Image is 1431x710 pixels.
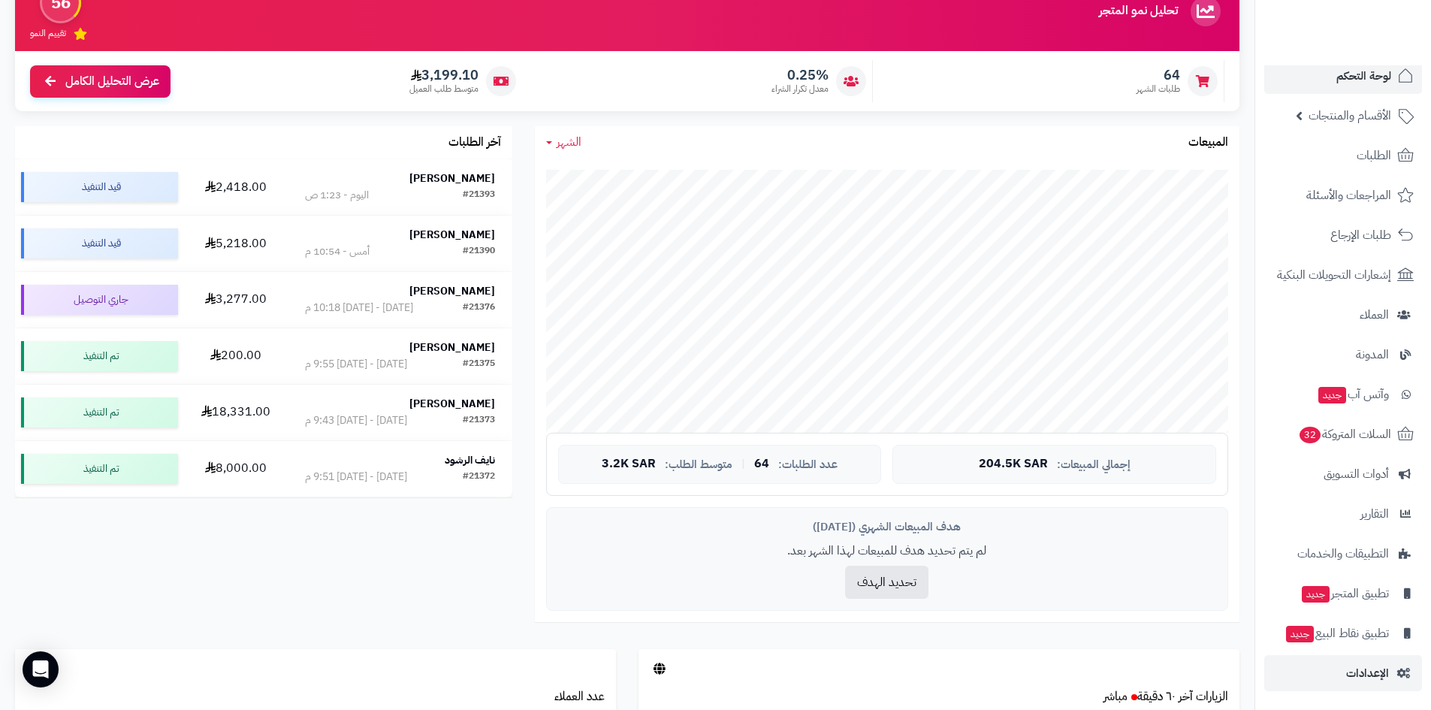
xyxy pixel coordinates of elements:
span: جديد [1302,586,1330,603]
span: تطبيق المتجر [1300,583,1389,604]
div: قيد التنفيذ [21,172,178,202]
a: عدد العملاء [554,687,605,705]
a: الطلبات [1264,137,1422,174]
span: 64 [1137,67,1180,83]
a: عرض التحليل الكامل [30,65,171,98]
span: تقييم النمو [30,27,66,40]
a: لوحة التحكم [1264,58,1422,94]
h3: آخر الطلبات [448,136,501,150]
strong: [PERSON_NAME] [409,227,495,243]
span: معدل تكرار الشراء [771,83,829,95]
div: [DATE] - [DATE] 9:51 م [305,470,407,485]
a: إشعارات التحويلات البنكية [1264,257,1422,293]
span: 204.5K SAR [979,458,1048,471]
div: #21375 [463,357,495,372]
span: أدوات التسويق [1324,464,1389,485]
p: لم يتم تحديد هدف للمبيعات لهذا الشهر بعد. [558,542,1216,560]
span: متوسط الطلب: [665,458,732,471]
div: [DATE] - [DATE] 9:55 م [305,357,407,372]
div: Open Intercom Messenger [23,651,59,687]
strong: [PERSON_NAME] [409,396,495,412]
a: العملاء [1264,297,1422,333]
span: العملاء [1360,304,1389,325]
strong: نايف الرشود [445,452,495,468]
strong: [PERSON_NAME] [409,283,495,299]
div: #21372 [463,470,495,485]
a: طلبات الإرجاع [1264,217,1422,253]
span: طلبات الإرجاع [1330,225,1391,246]
span: 64 [754,458,769,471]
span: عرض التحليل الكامل [65,73,159,90]
a: الإعدادات [1264,655,1422,691]
div: جاري التوصيل [21,285,178,315]
span: جديد [1318,387,1346,403]
span: لوحة التحكم [1336,65,1391,86]
a: المدونة [1264,337,1422,373]
span: جديد [1286,626,1314,642]
span: إجمالي المبيعات: [1057,458,1131,471]
span: الإعدادات [1346,663,1389,684]
div: [DATE] - [DATE] 10:18 م [305,301,413,316]
div: تم التنفيذ [21,397,178,428]
span: 0.25% [771,67,829,83]
span: الأقسام والمنتجات [1309,105,1391,126]
span: الطلبات [1357,145,1391,166]
h3: المبيعات [1188,136,1228,150]
div: تم التنفيذ [21,341,178,371]
small: مباشر [1103,687,1128,705]
span: متوسط طلب العميل [409,83,479,95]
div: هدف المبيعات الشهري ([DATE]) [558,519,1216,535]
div: أمس - 10:54 م [305,244,370,259]
span: تطبيق نقاط البيع [1285,623,1389,644]
a: الزيارات آخر ٦٠ دقيقةمباشر [1103,687,1228,705]
a: تطبيق نقاط البيعجديد [1264,615,1422,651]
span: المدونة [1356,344,1389,365]
span: 32 [1300,427,1321,443]
span: المراجعات والأسئلة [1306,185,1391,206]
div: #21376 [463,301,495,316]
a: وآتس آبجديد [1264,376,1422,412]
h3: تحليل نمو المتجر [1099,5,1178,18]
a: المراجعات والأسئلة [1264,177,1422,213]
div: [DATE] - [DATE] 9:43 م [305,413,407,428]
a: أدوات التسويق [1264,456,1422,492]
strong: [PERSON_NAME] [409,340,495,355]
span: التقارير [1360,503,1389,524]
button: تحديد الهدف [845,566,928,599]
span: | [741,458,745,470]
span: عدد الطلبات: [778,458,838,471]
span: التطبيقات والخدمات [1297,543,1389,564]
span: وآتس آب [1317,384,1389,405]
a: تطبيق المتجرجديد [1264,576,1422,612]
td: 8,000.00 [184,441,288,497]
span: الشهر [557,133,581,151]
div: قيد التنفيذ [21,228,178,258]
div: #21393 [463,188,495,203]
span: 3,199.10 [409,67,479,83]
a: التطبيقات والخدمات [1264,536,1422,572]
div: #21373 [463,413,495,428]
strong: [PERSON_NAME] [409,171,495,186]
td: 200.00 [184,328,288,384]
a: السلات المتروكة32 [1264,416,1422,452]
td: 2,418.00 [184,159,288,215]
span: السلات المتروكة [1298,424,1391,445]
a: الشهر [546,134,581,151]
td: 18,331.00 [184,385,288,440]
div: #21390 [463,244,495,259]
span: إشعارات التحويلات البنكية [1277,264,1391,286]
div: تم التنفيذ [21,454,178,484]
a: التقارير [1264,496,1422,532]
div: اليوم - 1:23 ص [305,188,369,203]
span: طلبات الشهر [1137,83,1180,95]
span: 3.2K SAR [602,458,656,471]
td: 5,218.00 [184,216,288,271]
td: 3,277.00 [184,272,288,328]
